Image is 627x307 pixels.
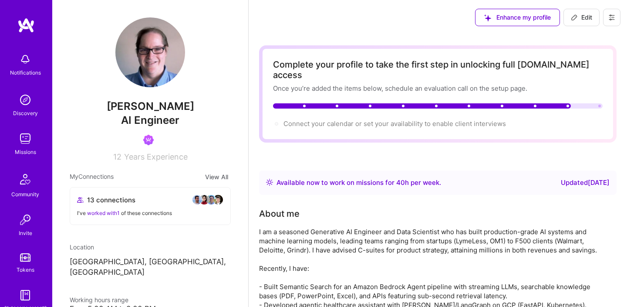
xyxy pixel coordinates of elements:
[17,17,35,33] img: logo
[10,68,41,77] div: Notifications
[70,257,231,278] p: [GEOGRAPHIC_DATA], [GEOGRAPHIC_DATA], [GEOGRAPHIC_DATA]
[115,17,185,87] img: User Avatar
[70,187,231,225] button: 13 connectionsavataravataravataravatarI've worked with1 of these connections
[87,210,120,216] span: worked with 1
[19,229,32,238] div: Invite
[77,208,223,218] div: I've of these connections
[17,211,34,229] img: Invite
[283,119,506,128] span: Connect your calendar or set your availability to enable client interviews
[15,169,36,190] img: Community
[484,14,491,21] i: icon SuggestedTeams
[276,177,441,188] div: Available now to work on missions for h per week .
[199,194,209,205] img: avatar
[202,172,231,182] button: View All
[206,194,216,205] img: avatar
[273,84,603,93] div: Once you’re added the items below, schedule an evaluation call on the setup page.
[11,190,39,199] div: Community
[571,13,592,22] span: Edit
[70,296,128,304] span: Working hours range
[70,100,231,113] span: [PERSON_NAME]
[77,197,84,203] i: icon Collaborator
[259,207,300,220] div: About me
[475,9,560,26] button: Enhance my profile
[17,91,34,109] img: discovery
[17,265,34,274] div: Tokens
[17,287,34,304] img: guide book
[121,114,179,126] span: AI Engineer
[273,59,603,80] div: Complete your profile to take the first step in unlocking full [DOMAIN_NAME] access
[484,13,551,22] span: Enhance my profile
[87,195,135,205] span: 13 connections
[396,178,405,187] span: 40
[124,152,188,161] span: Years Experience
[192,194,202,205] img: avatar
[70,172,114,182] span: My Connections
[70,242,231,252] div: Location
[15,147,36,157] div: Missions
[17,51,34,68] img: bell
[113,152,121,161] span: 12
[561,177,610,188] div: Updated [DATE]
[20,253,30,262] img: tokens
[17,130,34,147] img: teamwork
[563,9,600,26] button: Edit
[13,109,38,118] div: Discovery
[213,194,223,205] img: avatar
[143,135,154,145] img: Been on Mission
[266,179,273,186] img: Availability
